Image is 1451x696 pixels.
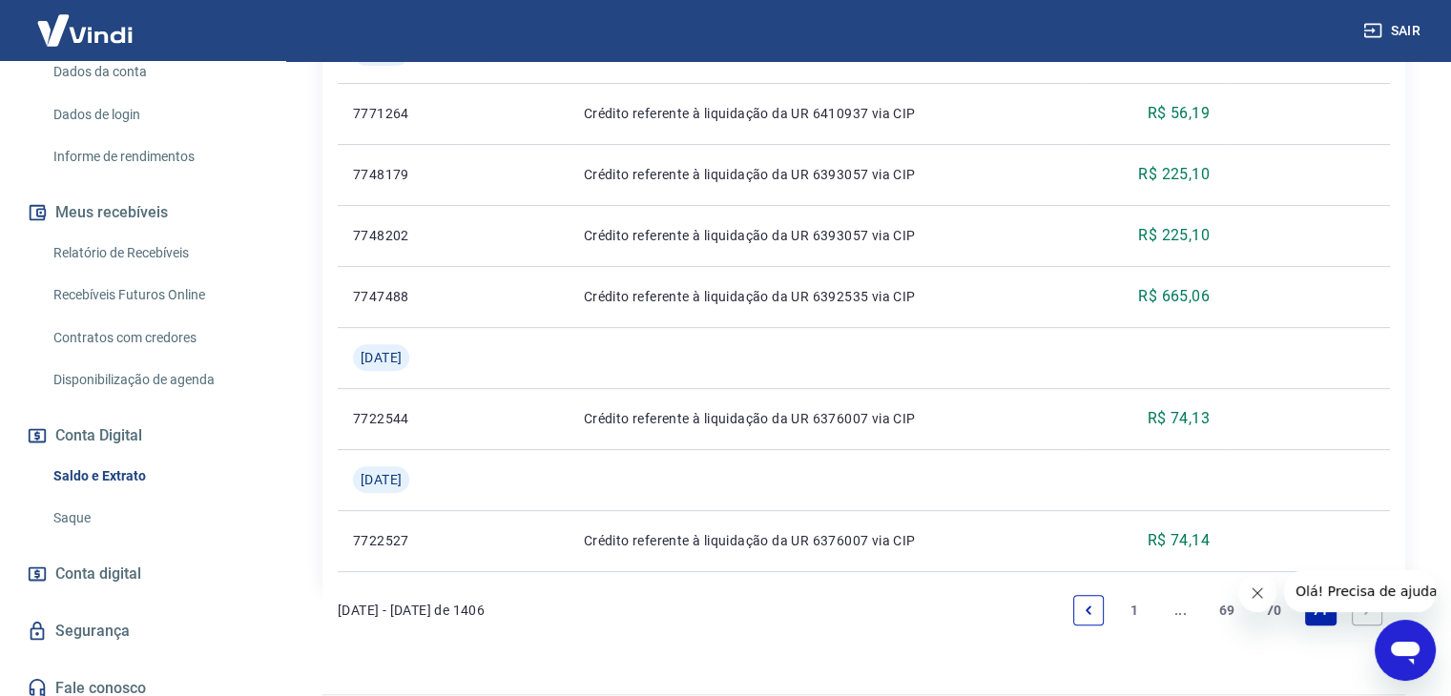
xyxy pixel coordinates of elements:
p: Crédito referente à liquidação da UR 6376007 via CIP [584,409,1066,428]
p: R$ 225,10 [1138,224,1210,247]
a: Saque [46,499,262,538]
a: Relatório de Recebíveis [46,234,262,273]
p: 7748179 [353,165,446,184]
ul: Pagination [1066,587,1390,633]
a: Saldo e Extrato [46,457,262,496]
p: 7722527 [353,531,446,550]
p: Crédito referente à liquidação da UR 6393057 via CIP [584,165,1066,184]
button: Conta Digital [23,415,262,457]
p: R$ 56,19 [1148,102,1210,125]
a: Disponibilização de agenda [46,360,262,399]
a: Recebíveis Futuros Online [46,276,262,315]
p: [DATE] - [DATE] de 1406 [338,601,485,620]
p: Crédito referente à liquidação da UR 6392535 via CIP [584,287,1066,306]
a: Dados de login [46,95,262,134]
a: Dados da conta [46,52,262,92]
p: 7747488 [353,287,446,306]
p: Crédito referente à liquidação da UR 6393057 via CIP [584,226,1066,245]
a: Page 69 [1212,595,1243,625]
a: Previous page [1073,595,1104,625]
span: Conta digital [55,561,141,587]
img: Vindi [23,1,147,59]
p: 7748202 [353,226,446,245]
p: R$ 74,14 [1148,529,1210,552]
p: 7722544 [353,409,446,428]
p: 7771264 [353,104,446,123]
p: Crédito referente à liquidação da UR 6410937 via CIP [584,104,1066,123]
p: R$ 665,06 [1138,285,1210,308]
button: Sair [1359,13,1428,49]
iframe: Mensagem da empresa [1284,570,1436,612]
p: R$ 225,10 [1138,163,1210,186]
p: Crédito referente à liquidação da UR 6376007 via CIP [584,531,1066,550]
a: Conta digital [23,553,262,595]
span: [DATE] [361,470,402,489]
a: Segurança [23,610,262,652]
span: [DATE] [361,348,402,367]
a: Page 1 [1119,595,1150,625]
iframe: Fechar mensagem [1238,574,1276,612]
iframe: Botão para abrir a janela de mensagens [1375,620,1436,681]
button: Meus recebíveis [23,192,262,234]
a: Contratos com credores [46,318,262,358]
a: Informe de rendimentos [46,137,262,176]
a: Jump backward [1166,595,1196,625]
span: Olá! Precisa de ajuda? [11,13,160,29]
p: R$ 74,13 [1148,407,1210,430]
